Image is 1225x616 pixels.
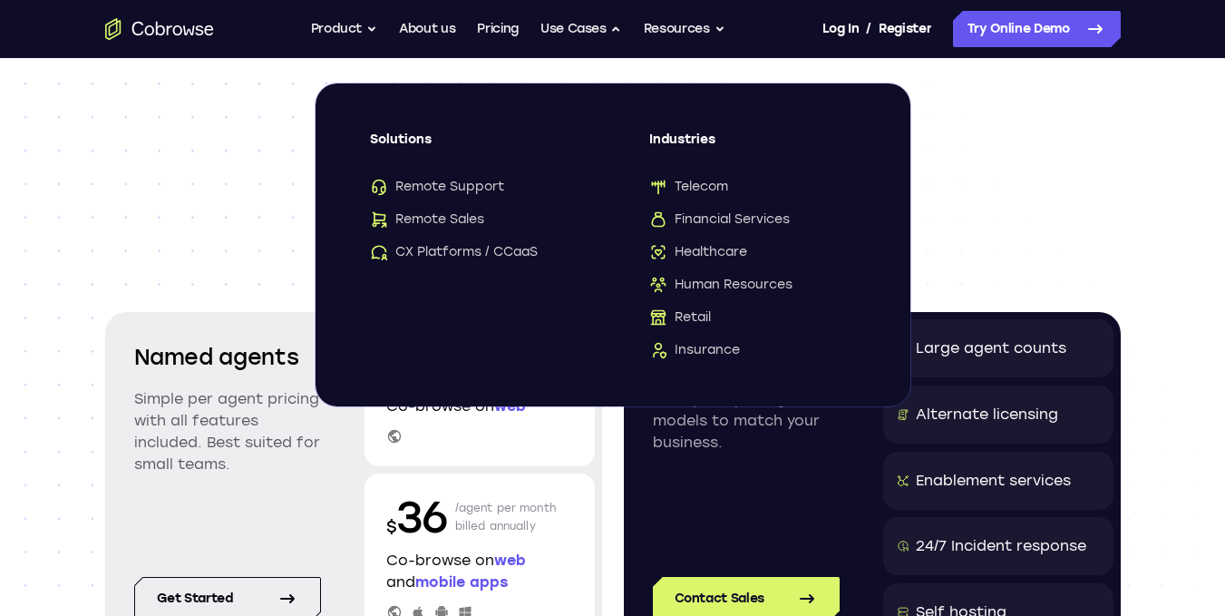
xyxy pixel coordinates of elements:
span: web [494,552,526,569]
a: Remote SalesRemote Sales [370,210,577,229]
a: About us [399,11,455,47]
span: Financial Services [649,210,790,229]
a: RetailRetail [649,308,856,327]
button: Product [311,11,378,47]
a: Go to the home page [105,18,214,40]
a: InsuranceInsurance [649,341,856,359]
img: Financial Services [649,210,667,229]
img: Human Resources [649,276,667,294]
button: Resources [644,11,725,47]
img: Insurance [649,341,667,359]
span: CX Platforms / CCaaS [370,243,538,261]
button: Use Cases [540,11,622,47]
div: Large agent counts [916,337,1066,359]
span: mobile apps [415,573,508,591]
a: Financial ServicesFinancial Services [649,210,856,229]
img: Remote Support [370,178,388,196]
span: Remote Support [370,178,504,196]
span: $ [386,517,397,537]
a: Human ResourcesHuman Resources [649,276,856,294]
img: Retail [649,308,667,327]
img: Remote Sales [370,210,388,229]
span: Remote Sales [370,210,484,229]
a: HealthcareHealthcare [649,243,856,261]
span: / [866,18,871,40]
span: Human Resources [649,276,792,294]
img: Healthcare [649,243,667,261]
h2: Named agents [134,341,321,374]
p: Co-browse on and [386,550,573,593]
span: Solutions [370,131,577,163]
div: Enablement services [916,470,1071,492]
a: Pricing [477,11,519,47]
a: Log In [822,11,859,47]
span: Telecom [649,178,728,196]
p: /agent per month billed annually [455,488,557,546]
a: Remote SupportRemote Support [370,178,577,196]
span: Insurance [649,341,740,359]
span: Scalable and customized [105,145,1121,203]
h1: pricing models [105,145,1121,261]
div: Alternate licensing [916,404,1058,425]
div: 24/7 Incident response [916,535,1086,557]
p: 36 [386,488,448,546]
p: Enterprise pricing models to match your business. [653,388,840,454]
span: Healthcare [649,243,747,261]
span: Retail [649,308,711,327]
a: TelecomTelecom [649,178,856,196]
p: Co-browse on [386,396,573,417]
a: Register [879,11,931,47]
span: Industries [649,131,856,163]
img: CX Platforms / CCaaS [370,243,388,261]
a: Try Online Demo [953,11,1121,47]
img: Telecom [649,178,667,196]
a: CX Platforms / CCaaSCX Platforms / CCaaS [370,243,577,261]
p: Simple per agent pricing with all features included. Best suited for small teams. [134,388,321,475]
